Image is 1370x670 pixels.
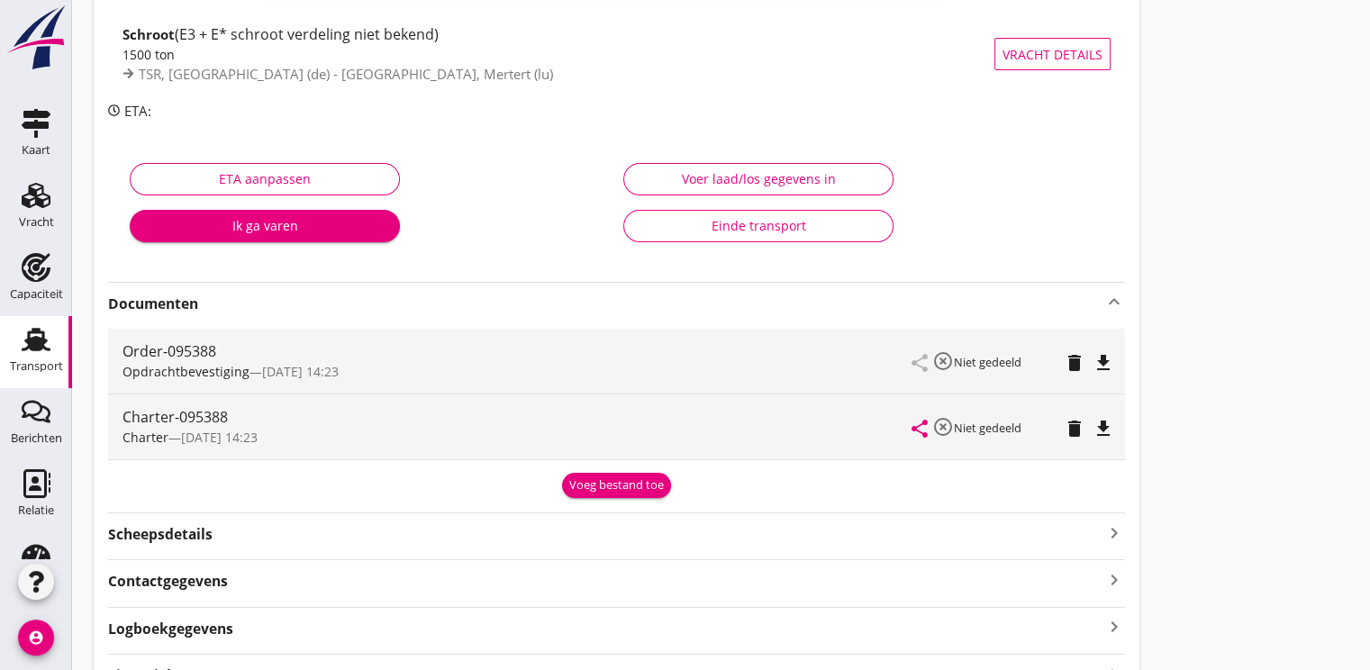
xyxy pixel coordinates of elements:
span: Opdrachtbevestiging [122,363,250,380]
i: file_download [1093,352,1114,374]
i: keyboard_arrow_right [1103,615,1125,639]
small: Niet gedeeld [954,354,1021,370]
div: Berichten [11,432,62,444]
strong: Logboekgegevens [108,619,233,639]
div: — [122,362,912,381]
span: (E3 + E* schroot verdeling niet bekend) [175,24,439,44]
button: Ik ga varen [130,210,400,242]
span: ETA: [124,102,151,120]
i: keyboard_arrow_right [1103,567,1125,592]
button: ETA aanpassen [130,163,400,195]
strong: Contactgegevens [108,571,228,592]
span: [DATE] 14:23 [262,363,339,380]
div: Voer laad/los gegevens in [639,169,878,188]
div: Vracht [19,216,54,228]
div: — [122,428,912,447]
div: Capaciteit [10,288,63,300]
i: delete [1064,352,1085,374]
div: ETA aanpassen [145,169,385,188]
strong: Documenten [108,294,1103,314]
button: Einde transport [623,210,894,242]
span: Charter [122,429,168,446]
strong: Schroot [122,25,175,43]
div: Voeg bestand toe [569,476,664,494]
span: [DATE] 14:23 [181,429,258,446]
i: highlight_off [932,350,954,372]
small: Niet gedeeld [954,420,1021,436]
i: highlight_off [932,416,954,438]
div: Order-095388 [122,340,912,362]
strong: Scheepsdetails [108,524,213,545]
i: account_circle [18,620,54,656]
button: Vracht details [994,38,1111,70]
div: Relatie [18,504,54,516]
a: Schroot(E3 + E* schroot verdeling niet bekend)1500 tonTSR, [GEOGRAPHIC_DATA] (de) - [GEOGRAPHIC_D... [108,14,1125,94]
div: 1500 ton [122,45,994,64]
img: logo-small.a267ee39.svg [4,5,68,71]
span: Vracht details [1003,45,1102,64]
div: Einde transport [639,216,878,235]
i: share [909,418,930,439]
div: Charter-095388 [122,406,912,428]
i: keyboard_arrow_right [1103,521,1125,545]
i: delete [1064,418,1085,439]
button: Voer laad/los gegevens in [623,163,894,195]
div: Ik ga varen [144,216,386,235]
div: Kaart [22,144,50,156]
button: Voeg bestand toe [562,473,671,498]
div: Transport [10,360,63,372]
i: file_download [1093,418,1114,439]
i: keyboard_arrow_up [1103,291,1125,312]
span: TSR, [GEOGRAPHIC_DATA] (de) - [GEOGRAPHIC_DATA], Mertert (lu) [139,65,553,83]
